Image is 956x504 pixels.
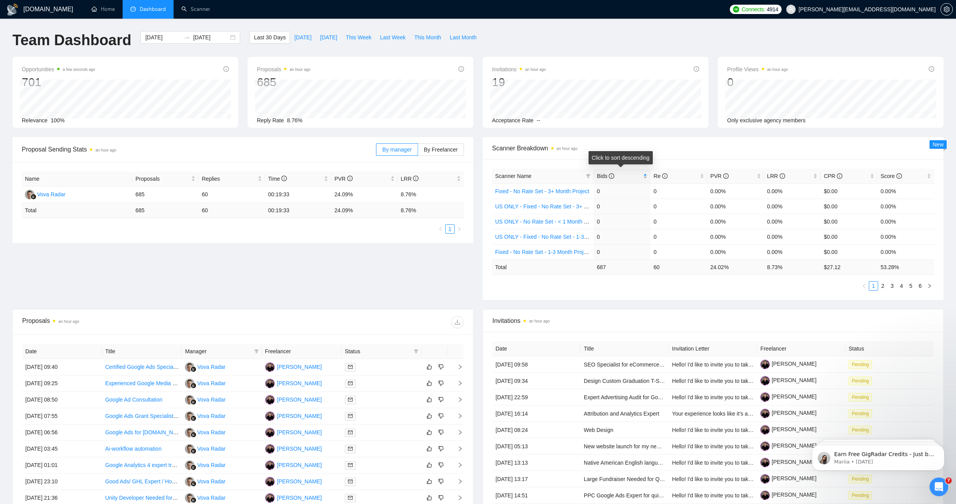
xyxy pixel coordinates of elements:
[191,416,196,421] img: gigradar-bm.png
[767,5,779,14] span: 4914
[22,171,132,187] th: Name
[135,174,190,183] span: Proposals
[191,497,196,503] img: gigradar-bm.png
[438,413,444,419] span: dislike
[348,479,353,484] span: mail
[185,395,195,405] img: VR
[290,31,316,44] button: [DATE]
[760,377,816,383] a: [PERSON_NAME]
[877,183,934,199] td: 0.00%
[254,33,286,42] span: Last 30 Days
[427,380,432,386] span: like
[105,380,186,386] a: Experienced Google Media Buyer
[414,33,441,42] span: This Month
[427,364,432,370] span: like
[760,409,770,418] img: c1F4QjRmgdQ59vLCBux34IlpPyGLqVgNSydOcq0pEAETN54e3k0jp5ceDvU-wU6Kxr
[438,478,444,485] span: dislike
[185,429,225,435] a: VRVova Radar
[265,428,275,437] img: JS
[382,146,411,153] span: By manager
[380,33,406,42] span: Last Week
[427,413,432,419] span: like
[18,23,30,36] img: Profile image for Mariia
[427,495,432,501] span: like
[707,199,764,214] td: 0.00%
[849,426,875,433] a: Pending
[199,187,265,203] td: 60
[849,410,875,416] a: Pending
[95,148,116,152] time: an hour ago
[760,441,770,451] img: c1F4QjRmgdQ59vLCBux34IlpPyGLqVgNSydOcq0pEAETN54e3k0jp5ceDvU-wU6Kxr
[930,478,948,496] iframe: Intercom live chat
[185,493,195,503] img: VR
[331,187,397,203] td: 24.09%
[185,362,195,372] img: VR
[436,411,446,421] button: dislike
[584,443,674,449] a: New website launch for my new clinic
[767,173,785,179] span: LRR
[436,493,446,502] button: dislike
[940,6,953,12] a: setting
[906,281,916,291] li: 5
[584,411,659,417] a: Attribution and Analytics Expert
[849,394,875,400] a: Pending
[277,461,322,469] div: [PERSON_NAME]
[427,446,432,452] span: like
[849,492,875,498] a: Pending
[6,4,19,16] img: logo
[584,394,716,400] a: Expert Advertising Audit for Google and Meta Accounts
[277,379,322,388] div: [PERSON_NAME]
[584,460,749,466] a: Native American English language conversation project on recording
[348,430,353,435] span: mail
[265,445,322,451] a: JS[PERSON_NAME]
[191,481,196,486] img: gigradar-bm.png
[265,411,275,421] img: JS
[348,463,353,467] span: mail
[348,414,353,418] span: mail
[250,31,290,44] button: Last 30 Days
[51,117,65,123] span: 100%
[348,397,353,402] span: mail
[348,495,353,500] span: mail
[760,458,770,467] img: c1F4QjRmgdQ59vLCBux34IlpPyGLqVgNSydOcq0pEAETN54e3k0jp5ceDvU-wU6Kxr
[760,392,770,402] img: c1F4QjRmgdQ59vLCBux34IlpPyGLqVgNSydOcq0pEAETN54e3k0jp5ceDvU-wU6Kxr
[837,173,842,179] span: info-circle
[896,173,902,179] span: info-circle
[760,410,816,416] a: [PERSON_NAME]
[925,281,934,291] li: Next Page
[445,31,481,44] button: Last Month
[586,174,590,178] span: filter
[281,176,287,181] span: info-circle
[597,173,614,179] span: Bids
[197,428,225,437] div: Vova Radar
[348,446,353,451] span: mail
[265,395,275,405] img: JS
[105,446,162,452] a: Ai-workflow automation
[185,380,225,386] a: VRVova Radar
[425,411,434,421] button: like
[584,427,613,433] a: Web Design
[184,34,190,41] span: swap-right
[897,282,906,290] a: 4
[348,381,353,386] span: mail
[445,224,455,234] li: 1
[265,362,275,372] img: JS
[265,462,322,468] a: JS[PERSON_NAME]
[398,187,464,203] td: 8.76%
[202,174,256,183] span: Replies
[185,363,225,370] a: VRVova Radar
[105,364,180,370] a: Certified Google Ads Specialist
[197,477,225,486] div: Vova Radar
[427,429,432,435] span: like
[425,444,434,453] button: like
[849,377,875,384] a: Pending
[37,190,65,199] div: Vova Radar
[294,33,311,42] span: [DATE]
[849,377,872,385] span: Pending
[197,493,225,502] div: Vova Radar
[849,409,872,418] span: Pending
[537,117,540,123] span: --
[446,225,454,233] a: 1
[425,428,434,437] button: like
[869,282,878,290] a: 1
